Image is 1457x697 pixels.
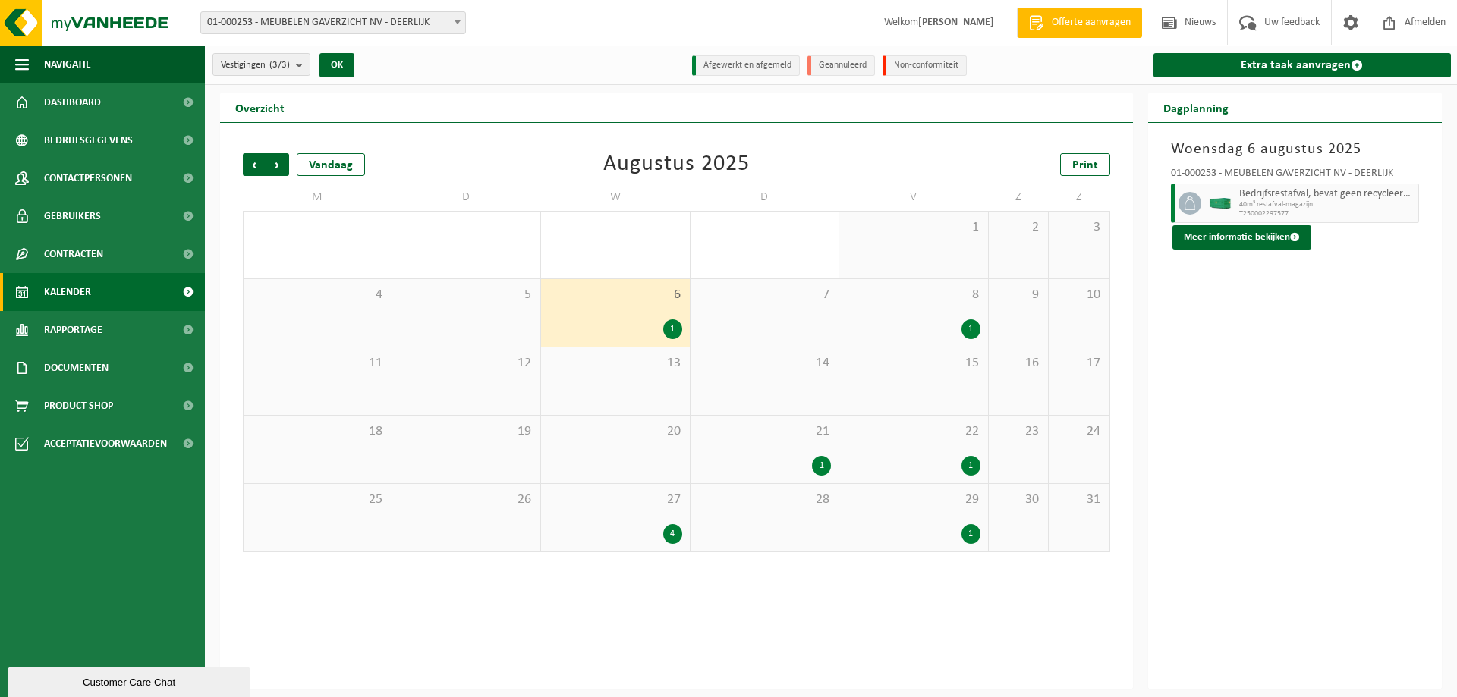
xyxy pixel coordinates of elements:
[961,456,980,476] div: 1
[1072,159,1098,171] span: Print
[243,184,392,211] td: M
[549,355,682,372] span: 13
[996,423,1041,440] span: 23
[44,235,103,273] span: Contracten
[400,287,533,303] span: 5
[1056,355,1101,372] span: 17
[961,319,980,339] div: 1
[1056,491,1101,508] span: 31
[1239,200,1415,209] span: 40m³ restafval-magazijn
[847,219,980,236] span: 1
[1056,423,1101,440] span: 24
[251,287,384,303] span: 4
[44,349,109,387] span: Documenten
[297,153,365,176] div: Vandaag
[201,12,465,33] span: 01-000253 - MEUBELEN GAVERZICHT NV - DEERLIJK
[1017,8,1142,38] a: Offerte aanvragen
[996,219,1041,236] span: 2
[1153,53,1452,77] a: Extra taak aanvragen
[8,664,253,697] iframe: chat widget
[698,423,832,440] span: 21
[1209,198,1232,209] img: HK-XC-40-GN-00
[549,491,682,508] span: 27
[44,46,91,83] span: Navigatie
[996,287,1041,303] span: 9
[918,17,994,28] strong: [PERSON_NAME]
[1056,287,1101,303] span: 10
[1049,184,1109,211] td: Z
[847,355,980,372] span: 15
[549,423,682,440] span: 20
[1171,168,1420,184] div: 01-000253 - MEUBELEN GAVERZICHT NV - DEERLIJK
[807,55,875,76] li: Geannuleerd
[692,55,800,76] li: Afgewerkt en afgemeld
[251,423,384,440] span: 18
[698,355,832,372] span: 14
[212,53,310,76] button: Vestigingen(3/3)
[251,491,384,508] span: 25
[1239,188,1415,200] span: Bedrijfsrestafval, bevat geen recycleerbare fracties, verbrandbaar na verkleining
[221,54,290,77] span: Vestigingen
[1239,209,1415,218] span: T250002297577
[698,287,832,303] span: 7
[847,423,980,440] span: 22
[319,53,354,77] button: OK
[663,524,682,544] div: 4
[549,287,682,303] span: 6
[44,273,91,311] span: Kalender
[839,184,989,211] td: V
[603,153,750,176] div: Augustus 2025
[996,355,1041,372] span: 16
[663,319,682,339] div: 1
[243,153,266,176] span: Vorige
[883,55,967,76] li: Non-conformiteit
[44,387,113,425] span: Product Shop
[400,355,533,372] span: 12
[989,184,1049,211] td: Z
[996,491,1041,508] span: 30
[1048,15,1134,30] span: Offerte aanvragen
[541,184,691,211] td: W
[44,159,132,197] span: Contactpersonen
[847,491,980,508] span: 29
[220,93,300,122] h2: Overzicht
[266,153,289,176] span: Volgende
[961,524,980,544] div: 1
[812,456,831,476] div: 1
[1060,153,1110,176] a: Print
[251,355,384,372] span: 11
[698,491,832,508] span: 28
[44,425,167,463] span: Acceptatievoorwaarden
[44,311,102,349] span: Rapportage
[400,491,533,508] span: 26
[44,197,101,235] span: Gebruikers
[269,60,290,70] count: (3/3)
[44,83,101,121] span: Dashboard
[847,287,980,303] span: 8
[400,423,533,440] span: 19
[200,11,466,34] span: 01-000253 - MEUBELEN GAVERZICHT NV - DEERLIJK
[44,121,133,159] span: Bedrijfsgegevens
[1148,93,1244,122] h2: Dagplanning
[1056,219,1101,236] span: 3
[392,184,542,211] td: D
[1171,138,1420,161] h3: Woensdag 6 augustus 2025
[691,184,840,211] td: D
[1172,225,1311,250] button: Meer informatie bekijken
